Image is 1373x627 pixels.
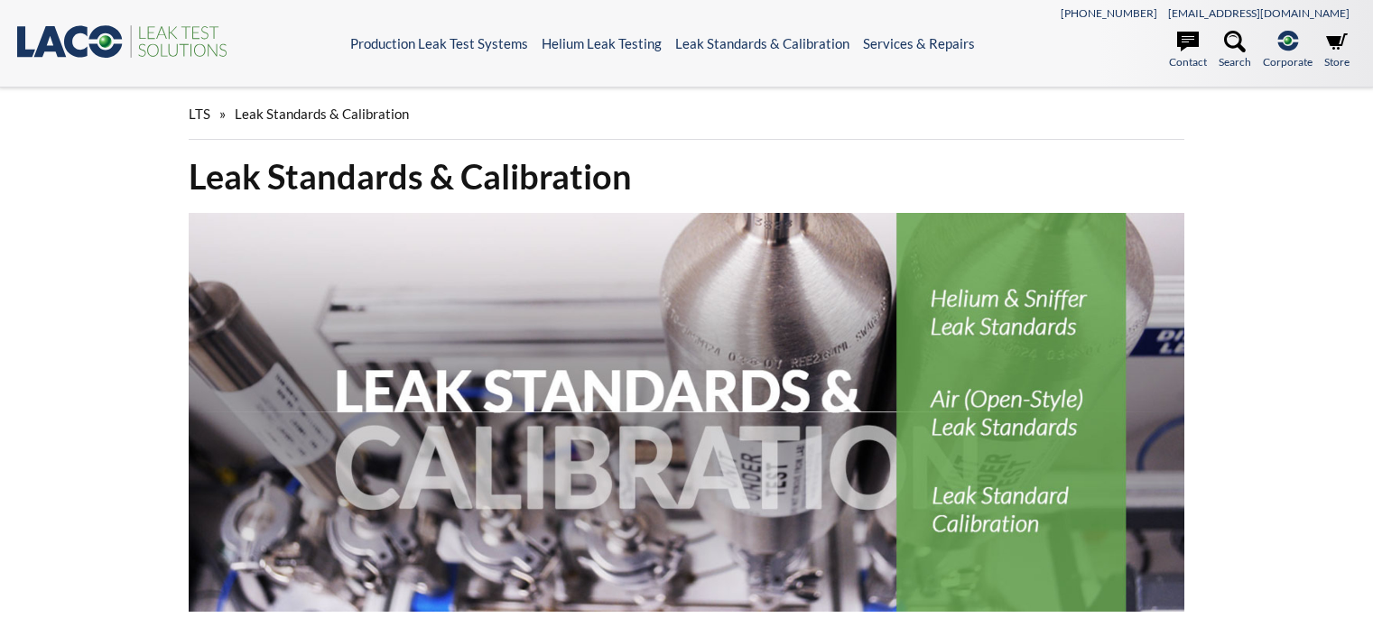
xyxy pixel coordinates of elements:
[1169,31,1207,70] a: Contact
[235,106,409,122] span: Leak Standards & Calibration
[1168,6,1350,20] a: [EMAIL_ADDRESS][DOMAIN_NAME]
[189,106,210,122] span: LTS
[189,88,1185,140] div: »
[542,35,662,51] a: Helium Leak Testing
[1324,31,1350,70] a: Store
[1263,53,1313,70] span: Corporate
[1061,6,1157,20] a: [PHONE_NUMBER]
[350,35,528,51] a: Production Leak Test Systems
[675,35,849,51] a: Leak Standards & Calibration
[1219,31,1251,70] a: Search
[189,213,1185,612] img: Leak Standards & Calibration header
[189,154,1185,198] h1: Leak Standards & Calibration
[863,35,975,51] a: Services & Repairs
